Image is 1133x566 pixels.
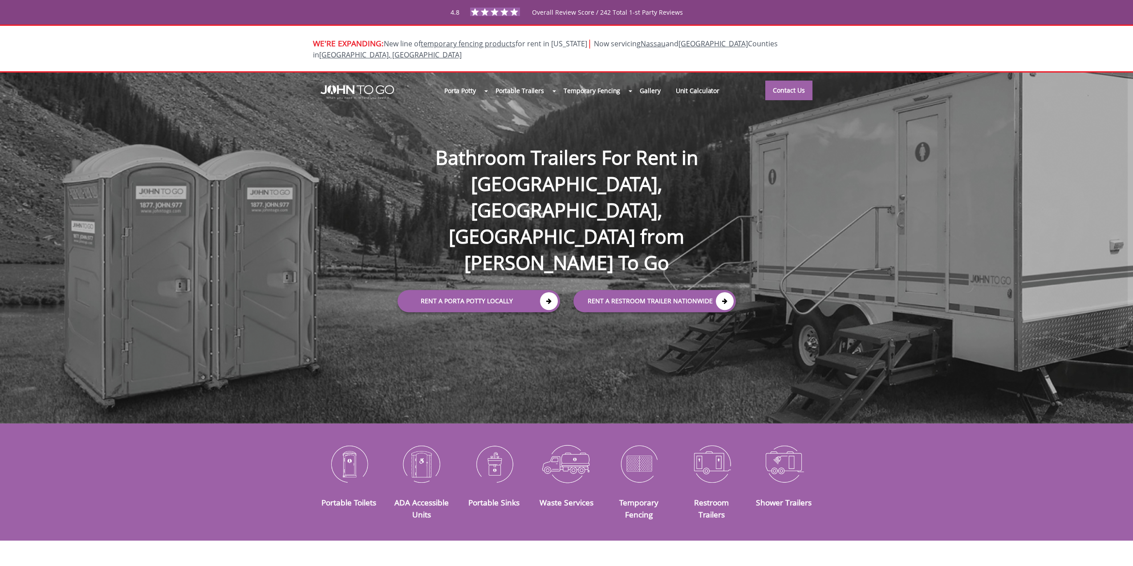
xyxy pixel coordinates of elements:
a: Unit Calculator [668,81,727,100]
a: Porta Potty [437,81,483,100]
span: | [587,37,592,49]
img: Shower-Trailers-icon_N.png [755,440,814,487]
a: temporary fencing products [421,39,516,49]
span: 4.8 [451,8,459,16]
a: Portable Toilets [321,497,376,508]
button: Live Chat [1097,530,1133,566]
span: WE'RE EXPANDING: [313,38,384,49]
img: Restroom-Trailers-icon_N.png [682,440,741,487]
img: Temporary-Fencing-cion_N.png [609,440,669,487]
h1: Bathroom Trailers For Rent in [GEOGRAPHIC_DATA], [GEOGRAPHIC_DATA], [GEOGRAPHIC_DATA] from [PERSO... [389,116,745,276]
span: New line of for rent in [US_STATE] [313,39,778,60]
a: Restroom Trailers [694,497,729,519]
a: rent a RESTROOM TRAILER Nationwide [573,290,736,312]
a: Temporary Fencing [556,81,628,100]
a: [GEOGRAPHIC_DATA] [678,39,748,49]
a: Shower Trailers [756,497,812,508]
a: ADA Accessible Units [394,497,449,519]
a: [GEOGRAPHIC_DATA], [GEOGRAPHIC_DATA] [319,50,462,60]
img: Portable-Toilets-icon_N.png [320,440,379,487]
a: Contact Us [765,81,812,100]
img: ADA-Accessible-Units-icon_N.png [392,440,451,487]
img: JOHN to go [321,85,394,99]
a: Portable Trailers [488,81,552,100]
a: Nassau [641,39,666,49]
a: Gallery [632,81,668,100]
a: Waste Services [540,497,593,508]
img: Waste-Services-icon_N.png [537,440,596,487]
span: Overall Review Score / 242 Total 1-st Party Reviews [532,8,683,34]
a: Portable Sinks [468,497,520,508]
a: Temporary Fencing [619,497,658,519]
img: Portable-Sinks-icon_N.png [464,440,524,487]
a: Rent a Porta Potty Locally [398,290,560,312]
